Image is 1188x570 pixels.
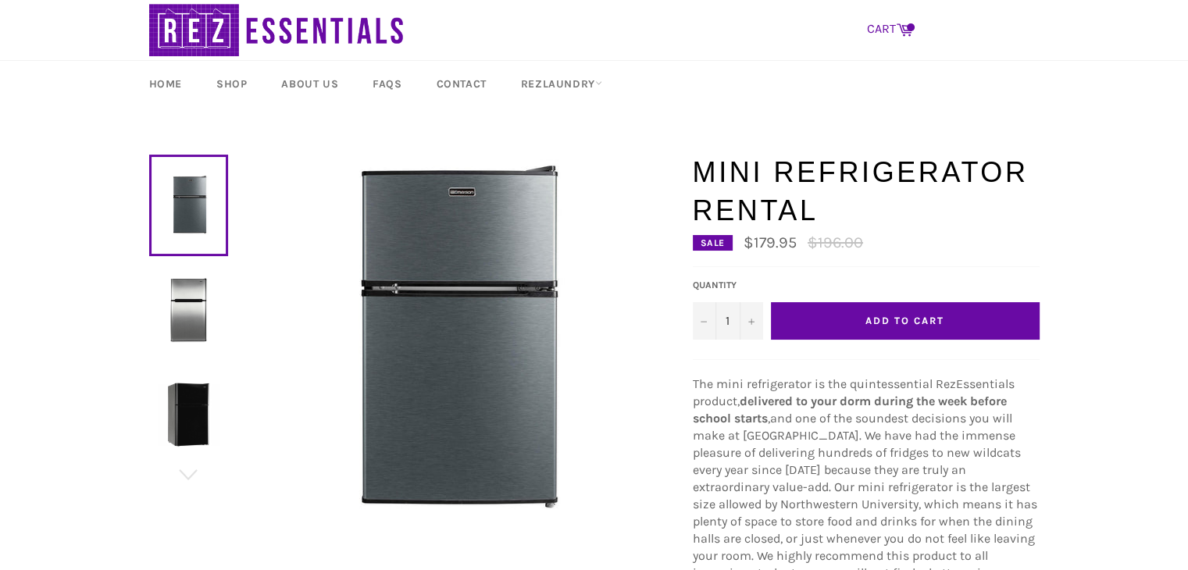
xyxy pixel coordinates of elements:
a: Shop [201,61,262,107]
span: , [768,411,770,426]
strong: delivered to your dorm during the week before school starts [693,394,1007,426]
button: Increase quantity [740,302,763,340]
img: Mini Refrigerator Rental [157,278,220,341]
span: $179.95 [744,233,797,251]
span: Add to Cart [865,315,944,326]
img: Mini Refrigerator Rental [265,153,640,528]
h1: Mini Refrigerator Rental [693,153,1040,230]
a: CART [859,13,921,46]
span: The mini refrigerator is the quintessential RezEssentials product, [693,376,1015,408]
label: Quantity [693,279,763,292]
button: Add to Cart [771,302,1040,340]
s: $196.00 [808,233,863,251]
button: Decrease quantity [693,302,716,340]
a: Contact [421,61,502,107]
div: Sale [693,235,733,251]
img: Mini Refrigerator Rental [157,383,220,446]
a: About Us [266,61,354,107]
a: Home [134,61,198,107]
a: RezLaundry [505,61,618,107]
a: FAQs [357,61,417,107]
